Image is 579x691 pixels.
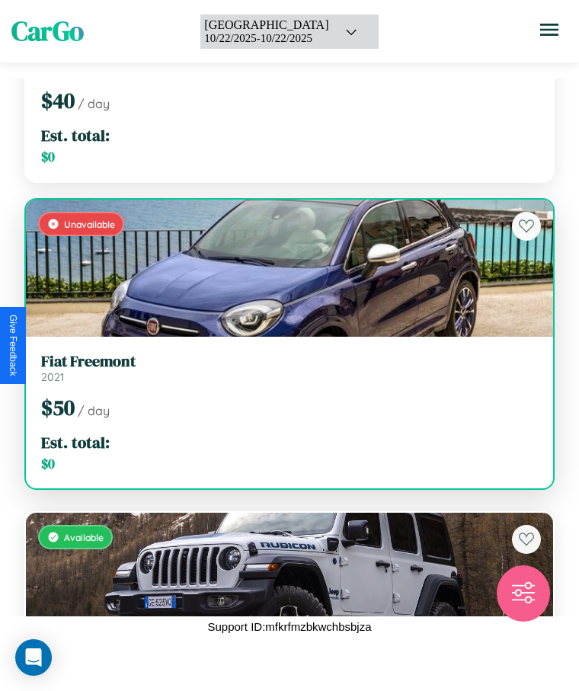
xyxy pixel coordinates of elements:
[204,18,328,32] div: [GEOGRAPHIC_DATA]
[8,315,18,376] div: Give Feedback
[78,96,110,111] span: / day
[41,352,538,370] h3: Fiat Freemont
[64,532,104,543] span: Available
[41,148,55,166] span: $ 0
[41,370,64,384] span: 2021
[11,13,84,50] span: CarGo
[204,32,328,45] div: 10 / 22 / 2025 - 10 / 22 / 2025
[41,393,75,422] span: $ 50
[64,219,115,230] span: Unavailable
[41,431,110,453] span: Est. total:
[41,352,538,384] a: Fiat Freemont2021
[41,124,110,146] span: Est. total:
[207,616,371,637] p: Support ID: mfkrfmzbkwchbsbjza
[41,455,55,473] span: $ 0
[78,403,110,418] span: / day
[41,86,75,115] span: $ 40
[15,639,52,676] div: Open Intercom Messenger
